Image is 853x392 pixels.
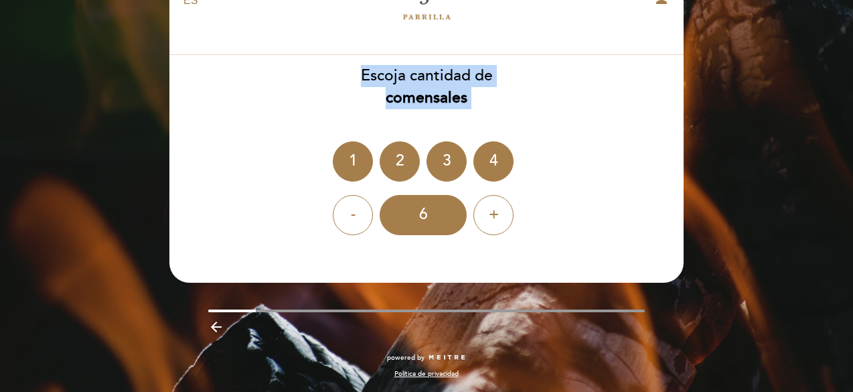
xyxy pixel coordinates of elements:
[380,195,467,235] div: 6
[387,353,466,363] a: powered by
[473,195,514,235] div: +
[333,195,373,235] div: -
[386,88,467,107] b: comensales
[387,353,424,363] span: powered by
[473,141,514,182] div: 4
[169,65,684,109] div: Escoja cantidad de
[428,354,466,361] img: MEITRE
[333,141,373,182] div: 1
[380,141,420,182] div: 2
[394,369,459,379] a: Política de privacidad
[208,319,224,335] i: arrow_backward
[426,141,467,182] div: 3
